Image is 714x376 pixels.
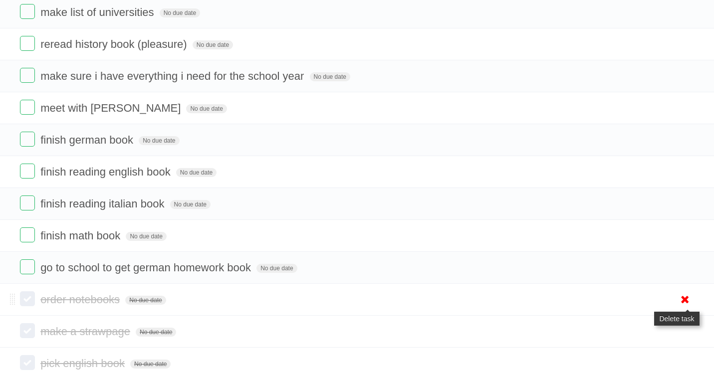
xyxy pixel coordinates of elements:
span: finish reading italian book [40,197,167,210]
span: No due date [160,8,200,17]
span: No due date [170,200,211,209]
span: No due date [139,136,179,145]
label: Done [20,227,35,242]
label: Done [20,132,35,147]
span: No due date [126,232,166,241]
span: make a strawpage [40,325,133,338]
span: go to school to get german homework book [40,261,253,274]
span: No due date [136,328,176,337]
span: pick english book [40,357,127,370]
span: finish german book [40,134,136,146]
label: Done [20,323,35,338]
label: Done [20,164,35,179]
span: reread history book (pleasure) [40,38,189,50]
label: Done [20,259,35,274]
label: Done [20,195,35,210]
label: Done [20,100,35,115]
label: Done [20,36,35,51]
span: No due date [310,72,350,81]
span: No due date [193,40,233,49]
label: Done [20,4,35,19]
span: No due date [176,168,217,177]
span: No due date [256,264,297,273]
span: finish math book [40,229,123,242]
span: meet with [PERSON_NAME] [40,102,183,114]
span: make sure i have everything i need for the school year [40,70,306,82]
span: No due date [130,360,171,369]
span: make list of universities [40,6,156,18]
span: finish reading english book [40,166,173,178]
span: order notebooks [40,293,122,306]
span: No due date [186,104,227,113]
label: Done [20,68,35,83]
label: Done [20,355,35,370]
label: Done [20,291,35,306]
span: No due date [125,296,166,305]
